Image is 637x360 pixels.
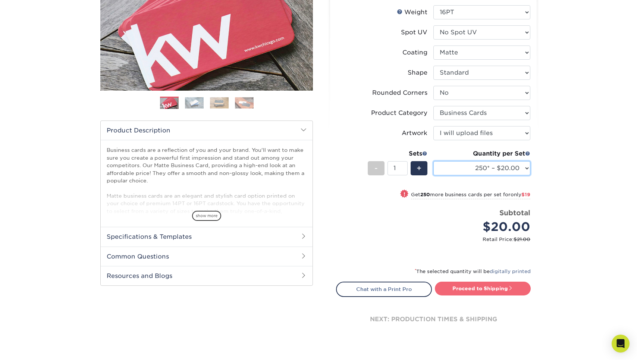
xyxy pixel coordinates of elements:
[408,68,427,77] div: Shape
[101,266,313,285] h2: Resources and Blogs
[368,149,427,158] div: Sets
[372,88,427,97] div: Rounded Corners
[420,192,430,197] strong: 250
[417,163,421,174] span: +
[612,335,630,353] div: Open Intercom Messenger
[374,163,378,174] span: -
[210,97,229,109] img: Business Cards 03
[490,269,531,274] a: digitally printed
[415,269,531,274] small: The selected quantity will be
[402,129,427,138] div: Artwork
[404,190,405,198] span: !
[499,209,530,217] strong: Subtotal
[514,237,530,242] span: $21.00
[342,236,530,243] small: Retail Price:
[336,282,432,297] a: Chat with a Print Pro
[401,28,427,37] div: Spot UV
[439,218,530,236] div: $20.00
[101,247,313,266] h2: Common Questions
[371,109,427,118] div: Product Category
[192,211,221,221] span: show more
[433,149,530,158] div: Quantity per Set
[411,192,530,199] small: Get more business cards per set for
[511,192,530,197] span: only
[185,97,204,109] img: Business Cards 02
[101,121,313,140] h2: Product Description
[336,297,531,342] div: next: production times & shipping
[101,227,313,246] h2: Specifications & Templates
[402,48,427,57] div: Coating
[397,8,427,17] div: Weight
[107,146,307,253] p: Business cards are a reflection of you and your brand. You'll want to make sure you create a powe...
[521,192,530,197] span: $19
[435,282,531,295] a: Proceed to Shipping
[160,94,179,113] img: Business Cards 01
[235,97,254,109] img: Business Cards 04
